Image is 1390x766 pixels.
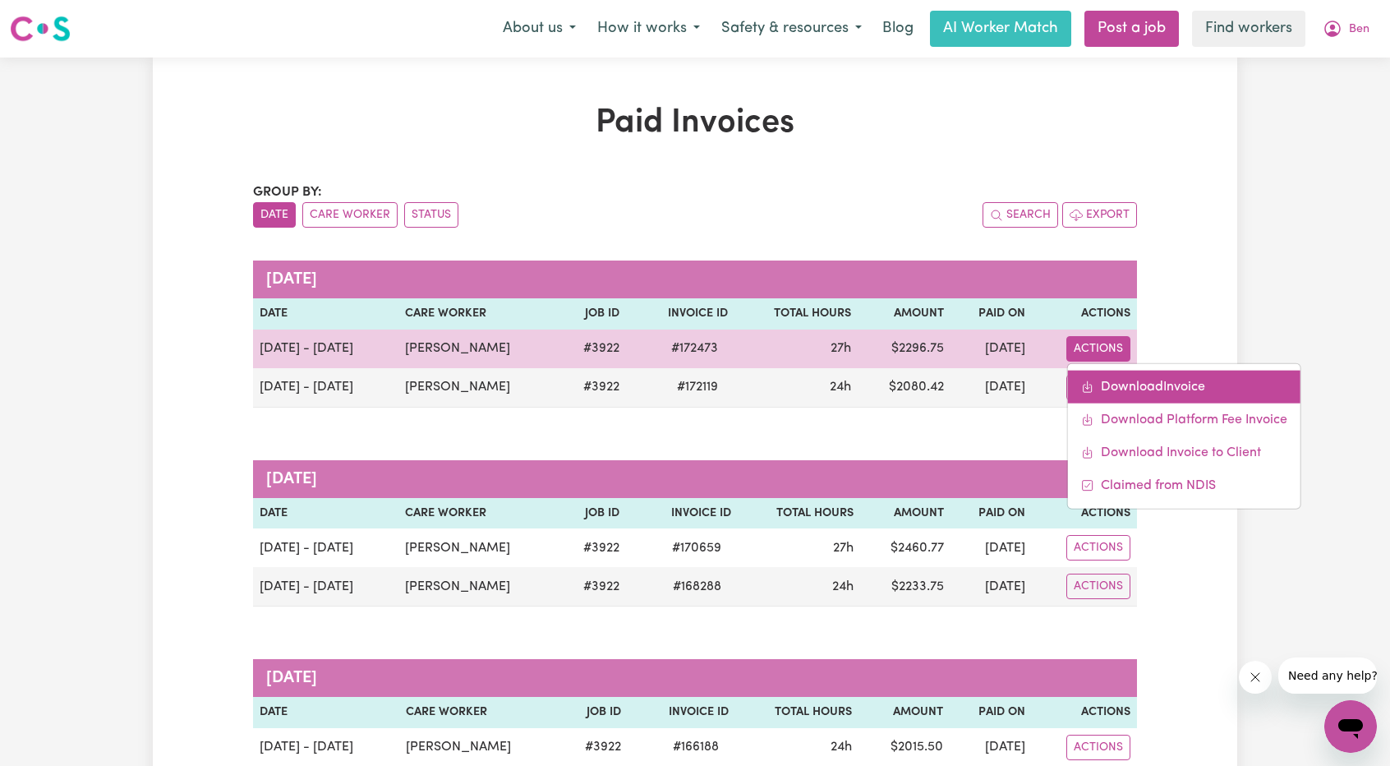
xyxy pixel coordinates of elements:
[738,498,860,529] th: Total Hours
[253,528,398,567] td: [DATE] - [DATE]
[559,368,627,408] td: # 3922
[950,298,1032,330] th: Paid On
[1062,202,1137,228] button: Export
[253,567,398,607] td: [DATE] - [DATE]
[1192,11,1305,47] a: Find workers
[833,542,854,555] span: 27 hours
[404,202,458,228] button: sort invoices by paid status
[10,14,71,44] img: Careseekers logo
[735,697,858,728] th: Total Hours
[10,10,71,48] a: Careseekers logo
[667,377,728,397] span: # 172119
[1066,336,1130,362] button: Actions
[1324,700,1377,753] iframe: Button to launch messaging window
[559,298,627,330] th: Job ID
[559,330,627,368] td: # 3922
[628,697,735,728] th: Invoice ID
[858,697,950,728] th: Amount
[872,11,923,47] a: Blog
[1032,697,1137,728] th: Actions
[253,697,399,728] th: Date
[398,368,559,408] td: [PERSON_NAME]
[1312,12,1380,46] button: My Account
[253,460,1137,498] caption: [DATE]
[398,567,559,607] td: [PERSON_NAME]
[560,697,628,728] th: Job ID
[831,741,852,754] span: 24 hours
[661,339,728,358] span: # 172473
[398,528,559,567] td: [PERSON_NAME]
[860,567,950,607] td: $ 2233.75
[950,567,1032,607] td: [DATE]
[930,11,1071,47] a: AI Worker Match
[663,577,731,597] span: # 168288
[830,381,851,394] span: 24 hours
[832,580,854,593] span: 24 hours
[662,538,731,558] span: # 170659
[626,298,734,330] th: Invoice ID
[983,202,1058,228] button: Search
[950,697,1032,728] th: Paid On
[1066,535,1130,561] button: Actions
[860,498,950,529] th: Amount
[253,298,398,330] th: Date
[559,498,626,529] th: Job ID
[831,342,851,355] span: 27 hours
[398,330,559,368] td: [PERSON_NAME]
[1066,574,1130,599] button: Actions
[711,12,872,46] button: Safety & resources
[253,186,322,199] span: Group by:
[253,498,398,529] th: Date
[1068,468,1300,501] a: Mark invoice #172473 as claimed from NDIS
[734,298,858,330] th: Total Hours
[253,261,1137,298] caption: [DATE]
[1084,11,1179,47] a: Post a job
[1068,403,1300,436] a: Download platform fee #172473
[253,330,398,368] td: [DATE] - [DATE]
[559,528,626,567] td: # 3922
[860,528,950,567] td: $ 2460.77
[663,737,729,757] span: # 166188
[858,368,950,408] td: $ 2080.42
[950,528,1032,567] td: [DATE]
[626,498,738,529] th: Invoice ID
[950,330,1032,368] td: [DATE]
[399,697,561,728] th: Care Worker
[950,368,1032,408] td: [DATE]
[858,298,950,330] th: Amount
[253,368,398,408] td: [DATE] - [DATE]
[253,202,296,228] button: sort invoices by date
[398,298,559,330] th: Care Worker
[559,567,626,607] td: # 3922
[587,12,711,46] button: How it works
[253,659,1137,697] caption: [DATE]
[1239,661,1272,694] iframe: Close message
[1278,658,1377,694] iframe: Message from company
[492,12,587,46] button: About us
[10,12,99,25] span: Need any help?
[398,498,559,529] th: Care Worker
[302,202,398,228] button: sort invoices by care worker
[950,498,1032,529] th: Paid On
[1032,498,1137,529] th: Actions
[858,330,950,368] td: $ 2296.75
[1068,436,1300,468] a: Download invoice to CS #172473
[1067,362,1301,509] div: Actions
[253,104,1137,143] h1: Paid Invoices
[1068,370,1300,403] a: Download invoice #172473
[1349,21,1369,39] span: Ben
[1066,735,1130,760] button: Actions
[1032,298,1137,330] th: Actions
